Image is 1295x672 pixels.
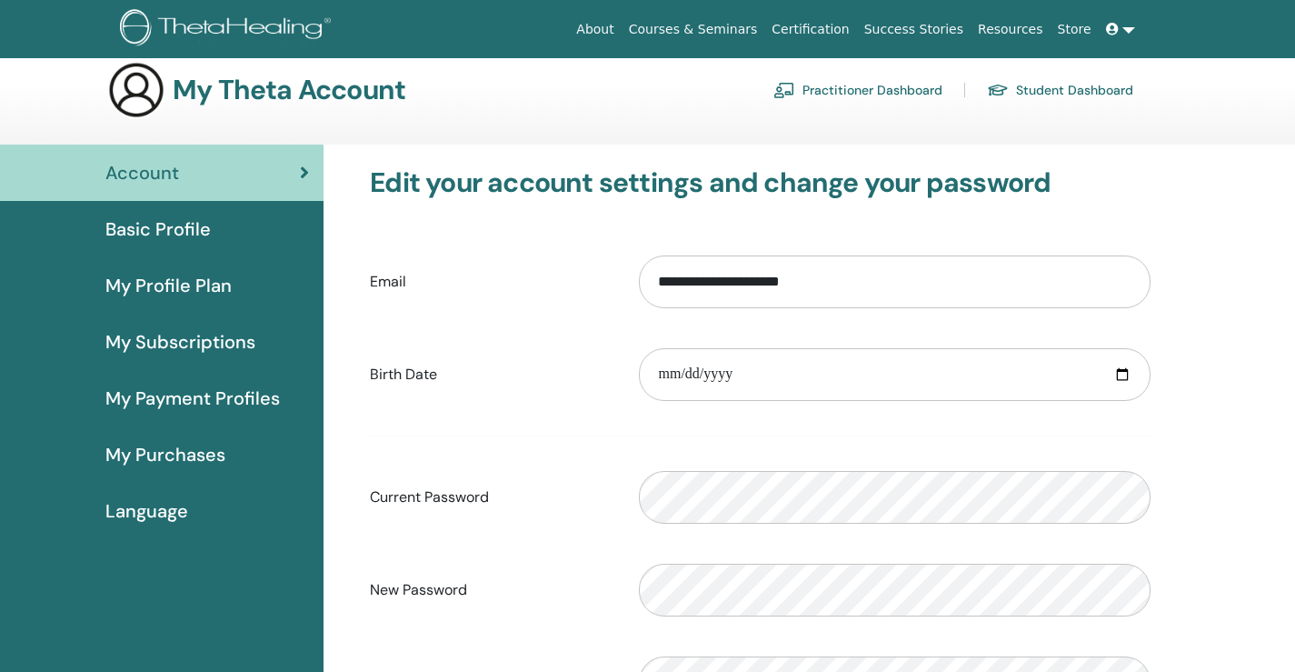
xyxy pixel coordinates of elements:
[107,61,165,119] img: generic-user-icon.jpg
[857,13,971,46] a: Success Stories
[971,13,1051,46] a: Resources
[1051,13,1099,46] a: Store
[105,272,232,299] span: My Profile Plan
[370,166,1151,199] h3: Edit your account settings and change your password
[105,385,280,412] span: My Payment Profiles
[987,75,1133,105] a: Student Dashboard
[105,159,179,186] span: Account
[569,13,621,46] a: About
[105,328,255,356] span: My Subscriptions
[173,74,405,106] h3: My Theta Account
[120,9,337,50] img: logo.png
[356,265,625,299] label: Email
[356,480,625,515] label: Current Password
[105,216,211,243] span: Basic Profile
[987,83,1009,98] img: graduation-cap.svg
[356,573,625,607] label: New Password
[773,82,795,98] img: chalkboard-teacher.svg
[764,13,856,46] a: Certification
[105,441,225,468] span: My Purchases
[773,75,942,105] a: Practitioner Dashboard
[356,357,625,392] label: Birth Date
[622,13,765,46] a: Courses & Seminars
[105,497,188,525] span: Language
